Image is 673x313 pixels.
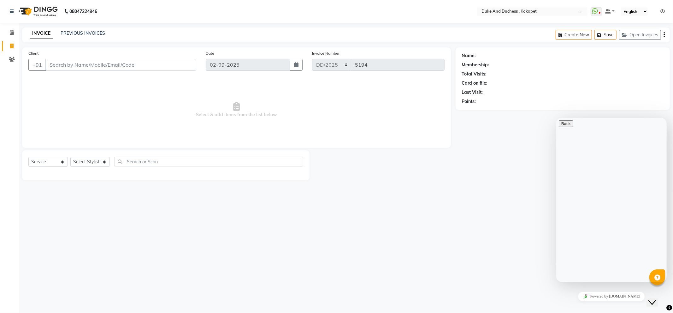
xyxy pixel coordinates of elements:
[206,51,214,56] label: Date
[462,52,476,59] div: Name:
[462,89,483,96] div: Last Visit:
[556,118,667,282] iframe: chat widget
[462,71,487,77] div: Total Visits:
[594,30,617,40] button: Save
[462,98,476,105] div: Points:
[312,51,339,56] label: Invoice Number
[16,3,59,20] img: logo
[556,30,592,40] button: Create New
[28,78,445,141] span: Select & add items from the list below
[30,28,53,39] a: INVOICE
[45,59,196,71] input: Search by Name/Mobile/Email/Code
[28,51,38,56] label: Client
[28,59,46,71] button: +91
[556,289,667,304] iframe: chat widget
[462,80,488,87] div: Card on file:
[462,62,489,68] div: Membership:
[115,157,303,166] input: Search or Scan
[619,30,661,40] button: Open Invoices
[646,288,667,307] iframe: chat widget
[69,3,97,20] b: 08047224946
[61,30,105,36] a: PREVIOUS INVOICES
